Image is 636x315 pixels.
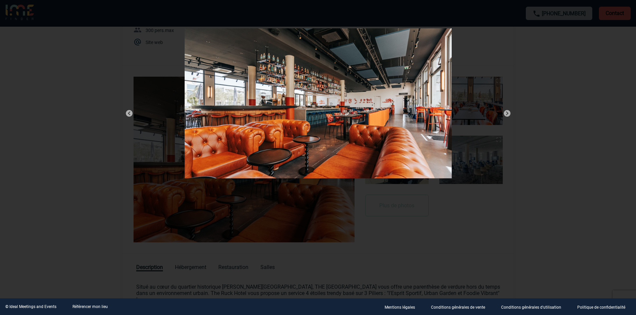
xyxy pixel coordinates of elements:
div: © Ideal Meetings and Events [5,304,56,309]
p: Politique de confidentialité [577,305,625,310]
p: Conditions générales de vente [431,305,485,310]
a: Référencer mon lieu [72,304,108,309]
a: Politique de confidentialité [572,304,636,310]
a: Mentions légales [379,304,426,310]
p: Conditions générales d'utilisation [501,305,561,310]
a: Conditions générales d'utilisation [496,304,572,310]
p: Mentions légales [385,305,415,310]
a: Conditions générales de vente [426,304,496,310]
